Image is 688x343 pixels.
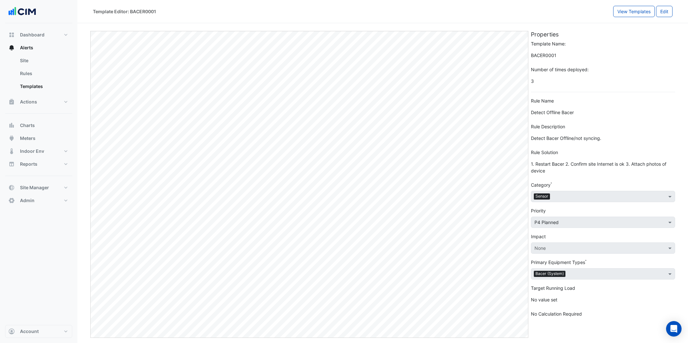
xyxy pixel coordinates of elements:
label: Rule Name [531,97,554,104]
span: Bacer (System) [534,271,565,277]
label: Template Name: [531,40,566,47]
span: Meters [20,135,35,142]
h5: Properties [531,31,675,38]
button: Alerts [5,41,72,54]
app-icon: Indoor Env [8,148,15,154]
button: Actions [5,95,72,108]
button: View Templates [613,6,655,17]
span: 1. Restart Bacer 2. Confirm site Internet is ok 3. Attach photos of device [531,158,675,176]
button: Edit [656,6,673,17]
span: Sensor [534,193,550,199]
span: Detect Bacer Offline/not syncing. [531,132,675,144]
span: Alerts [20,44,33,51]
app-icon: Reports [8,161,15,167]
label: Category [531,181,551,188]
button: Charts [5,119,72,132]
span: Charts [20,122,35,129]
a: Templates [15,80,72,93]
button: Site Manager [5,181,72,194]
span: No value set [531,294,675,305]
button: Dashboard [5,28,72,41]
label: Rule Description [531,123,565,130]
div: Open Intercom Messenger [666,321,682,337]
div: Alerts [5,54,72,95]
span: 3 [531,75,675,87]
a: Site [15,54,72,67]
img: Company Logo [8,5,37,18]
span: Dashboard [20,32,45,38]
label: Primary Equipment Types [531,259,585,266]
label: Priority [531,207,546,214]
app-icon: Site Manager [8,184,15,191]
button: Admin [5,194,72,207]
label: Number of times deployed: [531,66,589,73]
span: Detect Offline Bacer [531,107,675,118]
label: Target Running Load [531,285,575,291]
button: Indoor Env [5,145,72,158]
span: Admin [20,197,35,204]
span: Site Manager [20,184,49,191]
app-icon: Meters [8,135,15,142]
span: Reports [20,161,37,167]
button: Meters [5,132,72,145]
app-icon: Alerts [8,44,15,51]
span: Actions [20,99,37,105]
span: Indoor Env [20,148,44,154]
app-icon: Admin [8,197,15,204]
span: Account [20,328,39,335]
a: Rules [15,67,72,80]
app-icon: Actions [8,99,15,105]
label: Rule Solution [531,149,558,156]
button: Reports [5,158,72,171]
div: Template Editor: BACER0001 [93,8,156,15]
label: No Calculation Required [531,310,582,317]
label: Impact [531,233,546,240]
app-icon: Dashboard [8,32,15,38]
span: BACER0001 [531,50,675,61]
button: Account [5,325,72,338]
app-icon: Charts [8,122,15,129]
